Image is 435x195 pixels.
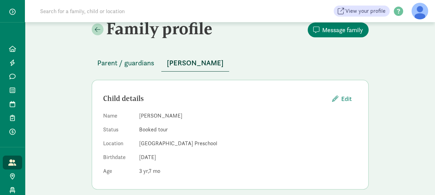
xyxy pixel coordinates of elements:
[334,6,390,17] a: View your profile
[92,59,160,67] a: Parent / guardians
[327,91,357,106] button: Edit
[149,167,160,175] span: 7
[400,162,435,195] iframe: Chat Widget
[139,167,149,175] span: 3
[103,112,134,123] dt: Name
[103,126,134,137] dt: Status
[139,154,156,161] span: [DATE]
[139,126,357,134] dd: Booked tour
[322,25,363,35] span: Message family
[97,57,154,68] span: Parent / guardians
[308,22,369,37] button: Message family
[92,19,229,38] h2: Family profile
[167,57,224,68] span: [PERSON_NAME]
[139,139,357,148] dd: [GEOGRAPHIC_DATA] Preschool
[36,4,230,18] input: Search for a family, child or location
[92,55,160,71] button: Parent / guardians
[103,153,134,164] dt: Birthdate
[103,93,327,104] div: Child details
[161,59,229,67] a: [PERSON_NAME]
[341,94,352,103] span: Edit
[139,112,357,120] dd: [PERSON_NAME]
[161,55,229,72] button: [PERSON_NAME]
[345,7,386,15] span: View your profile
[103,167,134,178] dt: Age
[103,139,134,150] dt: Location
